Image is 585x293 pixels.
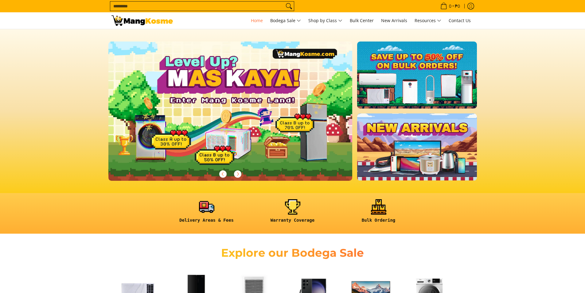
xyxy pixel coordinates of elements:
[347,12,377,29] a: Bulk Center
[167,199,247,228] a: <h6><strong>Delivery Areas & Fees</strong></h6>
[381,18,407,23] span: New Arrivals
[111,15,173,26] img: Mang Kosme: Your Home Appliances Warehouse Sale Partner!
[204,246,382,260] h2: Explore our Bodega Sale
[305,12,345,29] a: Shop by Class
[378,12,410,29] a: New Arrivals
[179,12,474,29] nav: Main Menu
[108,42,353,181] img: Gaming desktop banner
[270,17,301,25] span: Bodega Sale
[439,3,462,10] span: •
[449,18,471,23] span: Contact Us
[216,167,230,181] button: Previous
[339,199,419,228] a: <h6><strong>Bulk Ordering</strong></h6>
[454,4,461,8] span: ₱0
[251,18,263,23] span: Home
[446,12,474,29] a: Contact Us
[411,12,444,29] a: Resources
[267,12,304,29] a: Bodega Sale
[448,4,452,8] span: 0
[231,167,244,181] button: Next
[253,199,333,228] a: <h6><strong>Warranty Coverage</strong></h6>
[284,2,294,11] button: Search
[415,17,441,25] span: Resources
[248,12,266,29] a: Home
[308,17,342,25] span: Shop by Class
[350,18,374,23] span: Bulk Center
